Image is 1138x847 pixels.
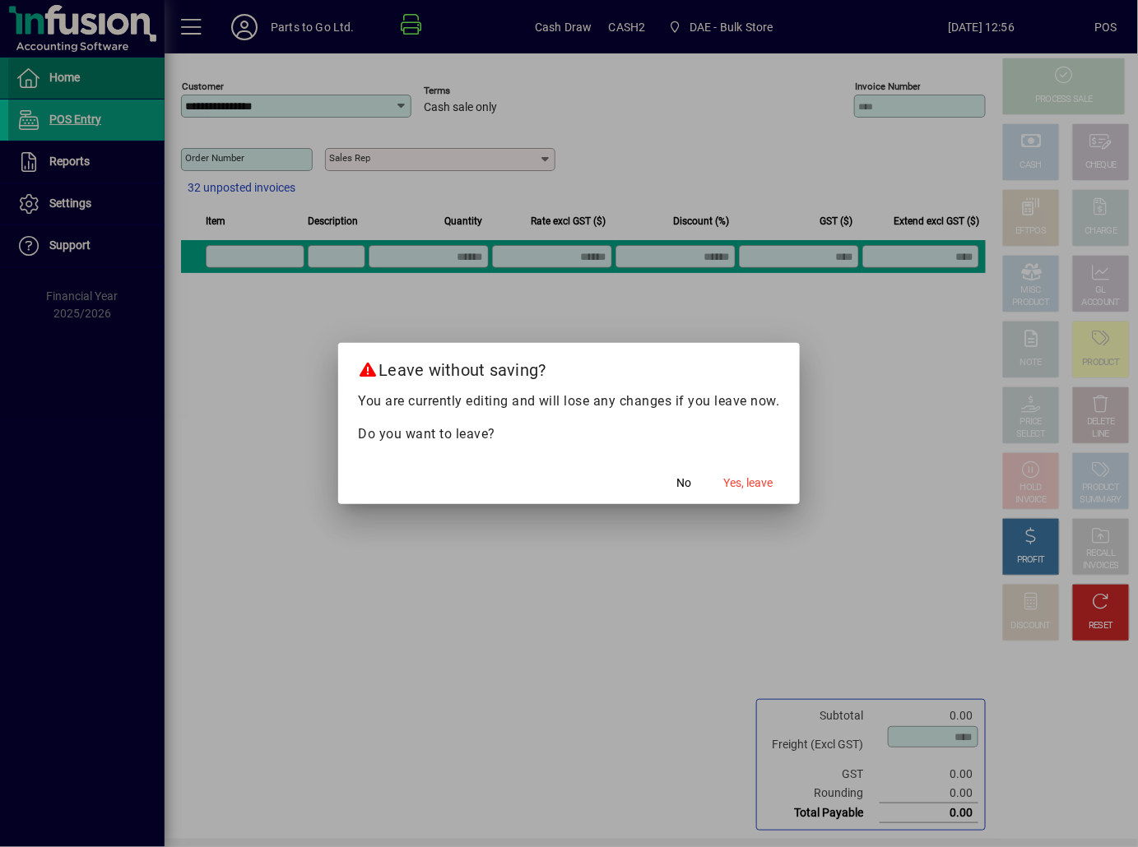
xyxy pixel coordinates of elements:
span: No [677,474,692,492]
button: No [658,468,711,498]
button: Yes, leave [718,468,780,498]
p: You are currently editing and will lose any changes if you leave now. [358,391,780,411]
span: Yes, leave [724,474,773,492]
h2: Leave without saving? [338,343,800,391]
p: Do you want to leave? [358,424,780,444]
